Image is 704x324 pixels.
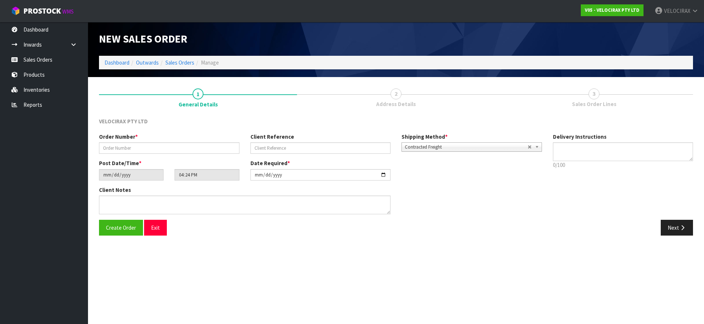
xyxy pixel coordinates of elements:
a: Sales Orders [165,59,194,66]
label: Delivery Instructions [553,133,606,141]
p: 0/100 [553,161,693,169]
span: 2 [390,88,401,99]
a: Outwards [136,59,159,66]
span: Sales Order Lines [572,100,616,108]
label: Client Reference [250,133,294,141]
label: Date Required [250,159,290,167]
strong: V05 - VELOCIRAX PTY LTD [585,7,639,13]
button: Next [661,220,693,236]
label: Post Date/Time [99,159,142,167]
a: Dashboard [104,59,129,66]
span: General Details [99,112,693,241]
span: General Details [179,101,218,108]
span: Address Details [376,100,416,108]
span: VELOCIRAX [664,7,690,14]
span: Create Order [106,224,136,231]
img: cube-alt.png [11,6,20,15]
span: 1 [192,88,203,99]
span: Contracted Freight [405,143,528,152]
label: Client Notes [99,186,131,194]
span: Manage [201,59,219,66]
span: ProStock [23,6,61,16]
small: WMS [62,8,74,15]
button: Create Order [99,220,143,236]
label: Order Number [99,133,138,141]
span: VELOCIRAX PTY LTD [99,118,148,125]
input: Client Reference [250,142,391,154]
button: Exit [144,220,167,236]
span: New Sales Order [99,32,187,45]
label: Shipping Method [401,133,448,141]
span: 3 [588,88,599,99]
input: Order Number [99,142,239,154]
